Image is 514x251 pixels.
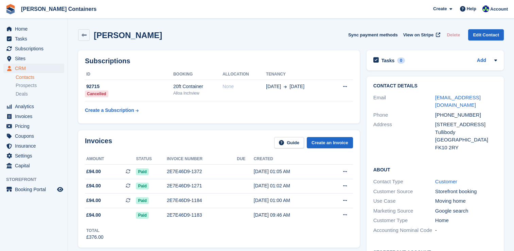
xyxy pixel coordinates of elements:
div: Customer Source [373,188,435,196]
div: - [435,227,497,234]
div: [PHONE_NUMBER] [435,111,497,119]
span: Storefront [6,176,68,183]
a: menu [3,121,64,131]
div: Customer Type [373,217,435,224]
span: Help [467,5,476,12]
span: Analytics [15,102,56,111]
span: Paid [136,168,148,175]
th: Amount [85,154,136,165]
span: Settings [15,151,56,161]
h2: About [373,166,497,173]
div: Alloa Inchview [173,90,223,96]
a: Preview store [56,185,64,194]
a: menu [3,102,64,111]
div: Address [373,121,435,151]
a: menu [3,34,64,44]
div: Use Case [373,197,435,205]
a: [PERSON_NAME] Containers [18,3,99,15]
div: Marketing Source [373,207,435,215]
a: Prospects [16,82,64,89]
a: Edit Contact [468,29,504,40]
th: ID [85,69,173,80]
span: £94.00 [86,212,101,219]
div: 2E7E46D9-1183 [167,212,237,219]
a: menu [3,161,64,170]
a: menu [3,185,64,194]
a: Deals [16,90,64,98]
div: [DATE] 09:46 AM [254,212,325,219]
span: Subscriptions [15,44,56,53]
div: Moving home [435,197,497,205]
div: Email [373,94,435,109]
a: Create a Subscription [85,104,139,117]
div: Cancelled [85,90,108,97]
div: Phone [373,111,435,119]
div: 2E7E46D9-1184 [167,197,237,204]
th: Due [237,154,254,165]
span: Coupons [15,131,56,141]
span: Prospects [16,82,37,89]
div: £376.00 [86,234,104,241]
span: Capital [15,161,56,170]
div: 2E7E46D9-1372 [167,168,237,175]
span: Create [433,5,447,12]
h2: Subscriptions [85,57,353,65]
div: Tullibody [435,129,497,136]
span: £94.00 [86,168,101,175]
a: Add [477,57,486,65]
div: [DATE] 01:02 AM [254,182,325,189]
a: Customer [435,179,457,184]
button: Sync payment methods [348,29,398,40]
span: £94.00 [86,182,101,189]
span: Deals [16,91,28,97]
span: Tasks [15,34,56,44]
div: Accounting Nominal Code [373,227,435,234]
th: Tenancy [266,69,330,80]
img: Audra Whitelaw [482,5,489,12]
div: FK10 2RY [435,144,497,152]
th: Status [136,154,167,165]
span: Insurance [15,141,56,151]
th: Booking [173,69,223,80]
a: menu [3,151,64,161]
div: Storefront booking [435,188,497,196]
span: Sites [15,54,56,63]
div: Contact Type [373,178,435,186]
button: Delete [444,29,463,40]
th: Invoice number [167,154,237,165]
span: Pricing [15,121,56,131]
div: None [223,83,266,90]
span: £94.00 [86,197,101,204]
a: menu [3,64,64,73]
span: [DATE] [289,83,304,90]
span: Paid [136,197,148,204]
span: Paid [136,183,148,189]
h2: [PERSON_NAME] [94,31,162,40]
div: [DATE] 01:05 AM [254,168,325,175]
span: View on Stripe [403,32,433,38]
a: menu [3,24,64,34]
div: 2E7E46D9-1271 [167,182,237,189]
div: [GEOGRAPHIC_DATA] [435,136,497,144]
span: CRM [15,64,56,73]
div: [DATE] 01:00 AM [254,197,325,204]
span: [DATE] [266,83,281,90]
h2: Invoices [85,137,112,148]
a: menu [3,131,64,141]
div: Total [86,228,104,234]
th: Created [254,154,325,165]
div: Create a Subscription [85,107,134,114]
th: Allocation [223,69,266,80]
div: 0 [397,57,405,64]
a: menu [3,141,64,151]
span: Account [490,6,508,13]
div: 20ft Container [173,83,223,90]
span: Booking Portal [15,185,56,194]
span: Invoices [15,112,56,121]
a: menu [3,54,64,63]
a: Guide [274,137,304,148]
div: [STREET_ADDRESS] [435,121,497,129]
div: Google search [435,207,497,215]
div: Home [435,217,497,224]
div: 92715 [85,83,173,90]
